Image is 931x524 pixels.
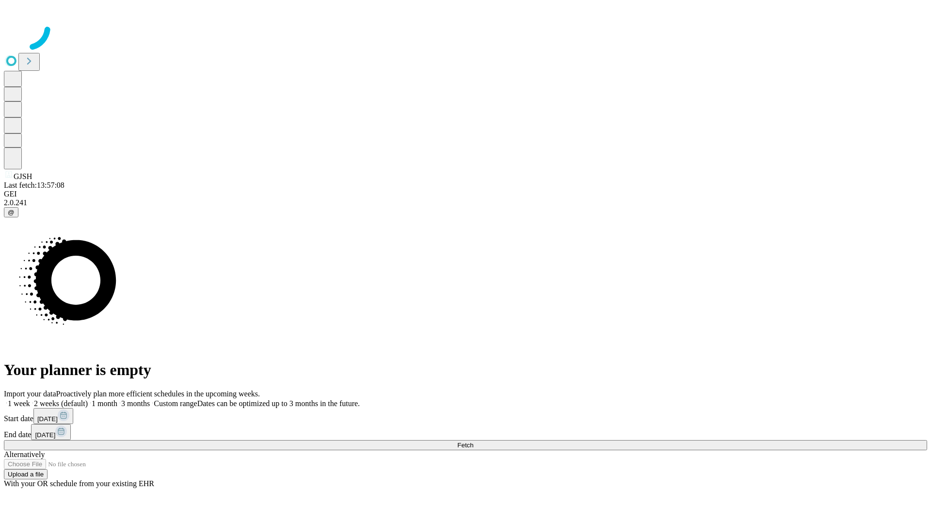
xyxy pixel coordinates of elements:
[4,424,927,440] div: End date
[4,390,56,398] span: Import your data
[457,442,473,449] span: Fetch
[154,399,197,408] span: Custom range
[33,408,73,424] button: [DATE]
[4,361,927,379] h1: Your planner is empty
[56,390,260,398] span: Proactively plan more efficient schedules in the upcoming weeks.
[8,209,15,216] span: @
[92,399,117,408] span: 1 month
[37,415,58,423] span: [DATE]
[4,181,64,189] span: Last fetch: 13:57:08
[14,172,32,180] span: GJSH
[34,399,88,408] span: 2 weeks (default)
[4,440,927,450] button: Fetch
[4,408,927,424] div: Start date
[8,399,30,408] span: 1 week
[4,479,154,488] span: With your OR schedule from your existing EHR
[4,469,48,479] button: Upload a file
[197,399,360,408] span: Dates can be optimized up to 3 months in the future.
[4,190,927,198] div: GEI
[4,198,927,207] div: 2.0.241
[35,431,55,439] span: [DATE]
[121,399,150,408] span: 3 months
[4,450,45,458] span: Alternatively
[31,424,71,440] button: [DATE]
[4,207,18,217] button: @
